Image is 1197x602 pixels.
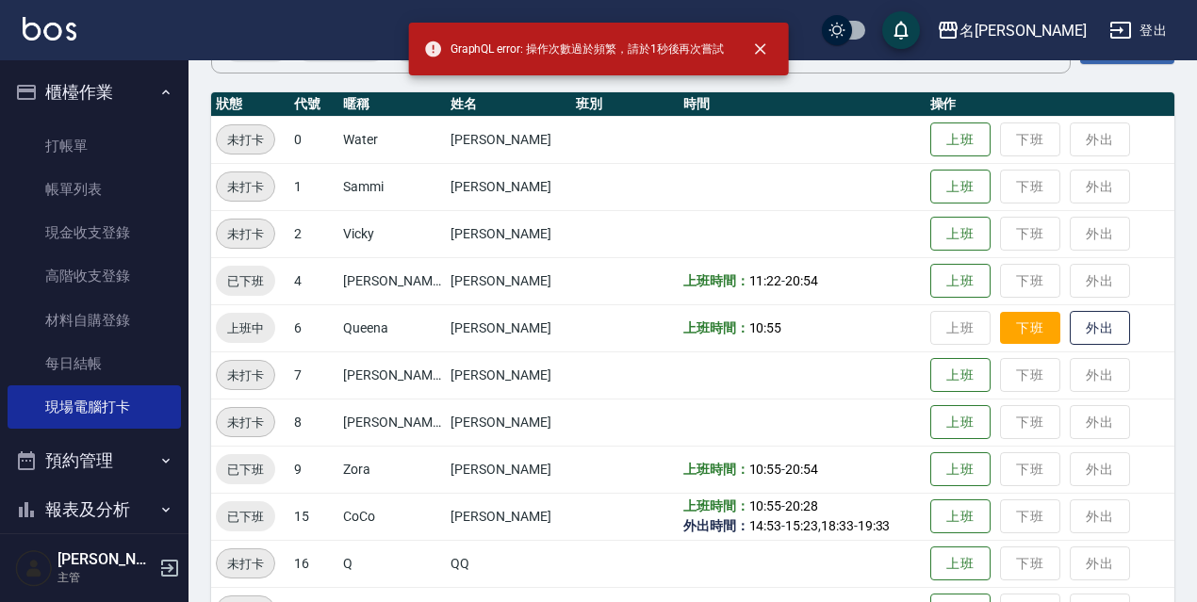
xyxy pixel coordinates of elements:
img: Logo [23,17,76,41]
b: 外出時間： [683,518,749,533]
td: 16 [289,540,338,587]
td: Water [338,116,446,163]
td: QQ [446,540,571,587]
td: Q [338,540,446,587]
td: - [679,257,926,304]
th: 班別 [571,92,679,117]
td: [PERSON_NAME] [446,304,571,351]
td: - - , - [679,493,926,540]
span: 20:54 [785,273,818,288]
td: Queena [338,304,446,351]
td: [PERSON_NAME] [446,257,571,304]
span: 10:55 [749,462,782,477]
td: Zora [338,446,446,493]
th: 暱稱 [338,92,446,117]
a: 高階收支登錄 [8,254,181,298]
td: 9 [289,446,338,493]
td: 15 [289,493,338,540]
span: 未打卡 [217,413,274,432]
a: 帳單列表 [8,168,181,211]
td: 8 [289,399,338,446]
button: 上班 [930,358,991,393]
th: 狀態 [211,92,289,117]
button: 上班 [930,499,991,534]
th: 代號 [289,92,338,117]
th: 姓名 [446,92,571,117]
th: 時間 [679,92,926,117]
span: 19:33 [858,518,891,533]
span: 14:53 [749,518,782,533]
button: 上班 [930,546,991,581]
a: 材料自購登錄 [8,299,181,342]
td: Sammi [338,163,446,210]
button: 上班 [930,217,991,252]
span: GraphQL error: 操作次數過於頻繁，請於1秒後再次嘗試 [424,40,725,58]
a: 打帳單 [8,124,181,168]
button: 預約管理 [8,436,181,485]
td: [PERSON_NAME] [446,210,571,257]
button: 報表及分析 [8,485,181,534]
button: 上班 [930,264,991,299]
button: save [882,11,920,49]
span: 未打卡 [217,177,274,197]
b: 上班時間： [683,273,749,288]
button: 上班 [930,452,991,487]
button: 櫃檯作業 [8,68,181,117]
td: [PERSON_NAME] [446,351,571,399]
td: [PERSON_NAME] [446,116,571,163]
td: [PERSON_NAME] [338,351,446,399]
button: 名[PERSON_NAME] [929,11,1094,50]
td: 1 [289,163,338,210]
td: Vicky [338,210,446,257]
span: 10:55 [749,498,782,513]
span: 18:33 [821,518,854,533]
button: 外出 [1070,311,1130,346]
td: [PERSON_NAME] [446,163,571,210]
span: 未打卡 [217,554,274,574]
td: [PERSON_NAME] [338,399,446,446]
a: 現場電腦打卡 [8,385,181,429]
b: 上班時間： [683,462,749,477]
td: 6 [289,304,338,351]
td: [PERSON_NAME] [446,446,571,493]
span: 已下班 [216,271,275,291]
b: 上班時間： [683,320,749,335]
a: 每日結帳 [8,342,181,385]
button: 登出 [1102,13,1174,48]
th: 操作 [926,92,1174,117]
span: 上班中 [216,318,275,338]
td: [PERSON_NAME] [446,493,571,540]
td: 2 [289,210,338,257]
button: close [739,28,780,70]
span: 10:55 [749,320,782,335]
td: 7 [289,351,338,399]
img: Person [15,549,53,587]
span: 未打卡 [217,224,274,244]
span: 20:28 [785,498,818,513]
button: 上班 [930,122,991,157]
b: 上班時間： [683,498,749,513]
h5: [PERSON_NAME] [57,550,154,569]
button: 上班 [930,405,991,440]
span: 未打卡 [217,130,274,150]
p: 主管 [57,569,154,586]
span: 20:54 [785,462,818,477]
span: 15:23 [785,518,818,533]
td: 4 [289,257,338,304]
a: 現金收支登錄 [8,211,181,254]
span: 已下班 [216,507,275,527]
button: 上班 [930,170,991,204]
td: CoCo [338,493,446,540]
button: 下班 [1000,312,1060,345]
td: - [679,446,926,493]
td: [PERSON_NAME] [338,257,446,304]
span: 未打卡 [217,366,274,385]
td: 0 [289,116,338,163]
div: 名[PERSON_NAME] [959,19,1087,42]
span: 11:22 [749,273,782,288]
td: [PERSON_NAME] [446,399,571,446]
span: 已下班 [216,460,275,480]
